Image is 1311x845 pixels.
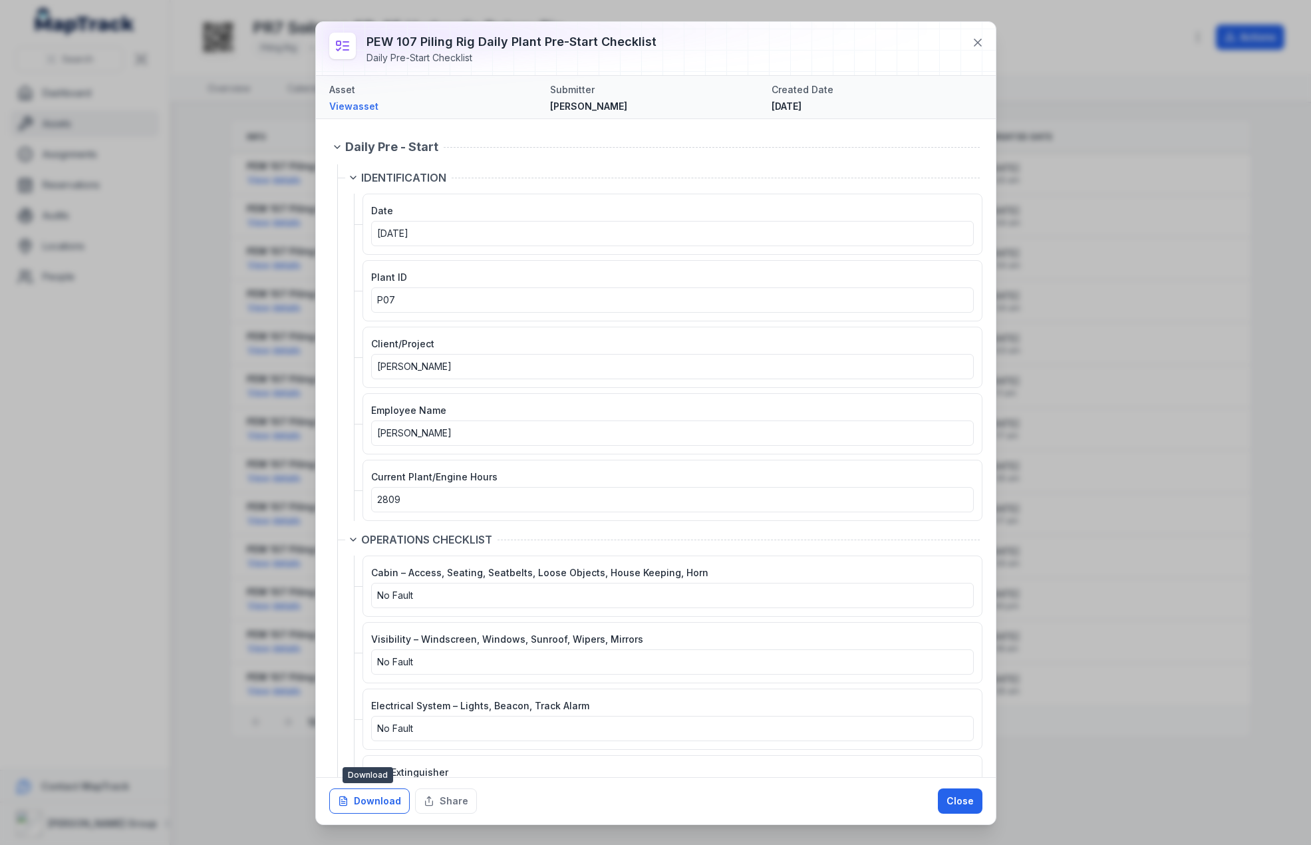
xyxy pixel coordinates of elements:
span: [PERSON_NAME] [550,100,627,112]
span: Created Date [772,84,833,95]
button: Share [415,788,477,814]
span: Fire Extinguisher [371,766,448,778]
span: 2809 [377,494,400,505]
a: Viewasset [329,100,540,113]
span: No Fault [377,656,413,667]
span: P07 [377,294,395,305]
button: Download [329,788,410,814]
span: Visibility – Windscreen, Windows, Sunroof, Wipers, Mirrors [371,633,643,645]
time: 07/08/2025, 12:00:00 am [377,228,408,239]
div: Daily Pre-Start Checklist [366,51,656,65]
span: [PERSON_NAME] [377,427,452,438]
span: Electrical System – Lights, Beacon, Track Alarm [371,700,589,711]
span: Cabin – Access, Seating, Seatbelts, Loose Objects, House Keeping, Horn [371,567,708,578]
span: Download [343,767,393,783]
span: Current Plant/Engine Hours [371,471,498,482]
time: 07/08/2025, 9:20:40 am [772,100,801,112]
span: Client/Project [371,338,434,349]
span: OPERATIONS CHECKLIST [361,532,492,548]
span: IDENTIFICATION [361,170,446,186]
span: Daily Pre - Start [345,138,438,156]
span: Submitter [550,84,595,95]
span: Employee Name [371,405,446,416]
span: No Fault [377,590,413,601]
button: Close [938,788,982,814]
span: [DATE] [377,228,408,239]
span: Asset [329,84,355,95]
span: [PERSON_NAME] [377,361,452,372]
span: Date [371,205,393,216]
span: [DATE] [772,100,801,112]
h3: PEW 107 Piling Rig Daily Plant Pre-Start Checklist [366,33,656,51]
span: Plant ID [371,271,407,283]
span: No Fault [377,723,413,734]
